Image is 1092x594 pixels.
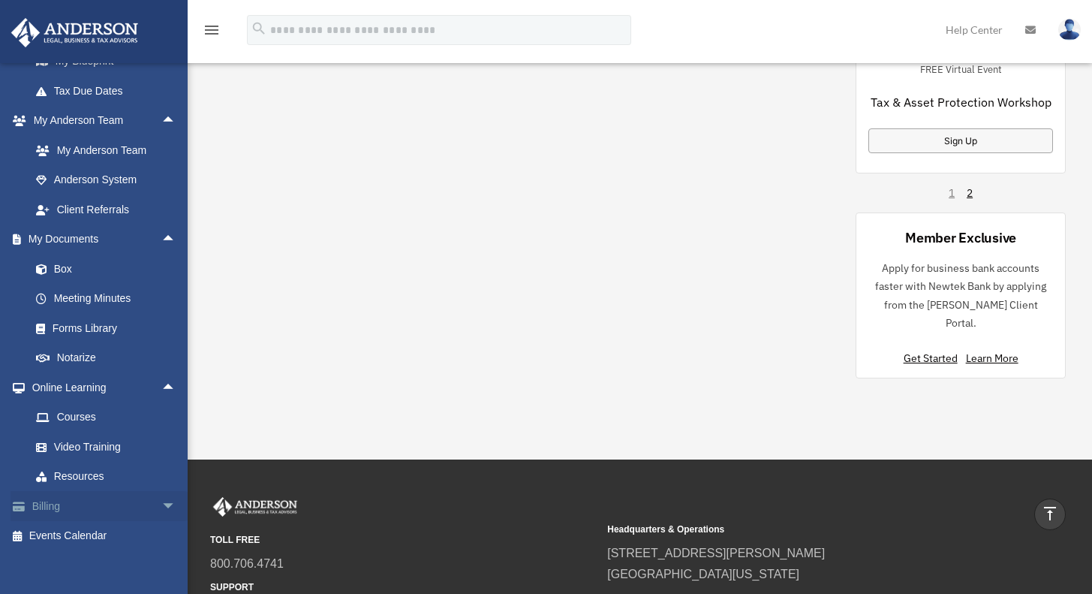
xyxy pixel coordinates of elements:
div: Member Exclusive [905,228,1016,247]
a: Video Training [21,432,199,462]
span: arrow_drop_down [161,491,191,522]
img: Anderson Advisors Platinum Portal [210,497,300,517]
a: Get Started [904,351,964,365]
span: arrow_drop_up [161,225,191,255]
a: Notarize [21,343,199,373]
i: menu [203,21,221,39]
a: Client Referrals [21,194,199,225]
a: [STREET_ADDRESS][PERSON_NAME] [607,547,825,559]
i: search [251,20,267,37]
a: Box [21,254,199,284]
a: Resources [21,462,199,492]
a: 2 [967,185,973,201]
a: Tax Due Dates [21,76,199,106]
small: TOLL FREE [210,532,597,548]
a: 800.706.4741 [210,557,284,570]
img: User Pic [1058,19,1081,41]
a: vertical_align_top [1034,499,1066,530]
p: Apply for business bank accounts faster with Newtek Bank by applying from the [PERSON_NAME] Clien... [868,259,1053,333]
a: Anderson System [21,165,199,195]
span: arrow_drop_up [161,106,191,137]
a: Sign Up [868,128,1053,153]
div: FREE Virtual Event [908,60,1014,76]
a: [GEOGRAPHIC_DATA][US_STATE] [607,568,799,580]
a: My Documentsarrow_drop_up [11,225,199,255]
i: vertical_align_top [1041,505,1059,523]
a: Events Calendar [11,521,199,551]
a: My Anderson Teamarrow_drop_up [11,106,199,136]
a: Meeting Minutes [21,284,199,314]
span: arrow_drop_up [161,372,191,403]
a: Courses [21,403,199,433]
img: Anderson Advisors Platinum Portal [7,18,143,47]
a: Online Learningarrow_drop_up [11,372,199,403]
a: Forms Library [21,313,199,343]
a: menu [203,26,221,39]
small: Headquarters & Operations [607,522,994,538]
span: Tax & Asset Protection Workshop [871,93,1051,111]
a: My Anderson Team [21,135,199,165]
a: Learn More [966,351,1018,365]
a: Billingarrow_drop_down [11,491,199,521]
